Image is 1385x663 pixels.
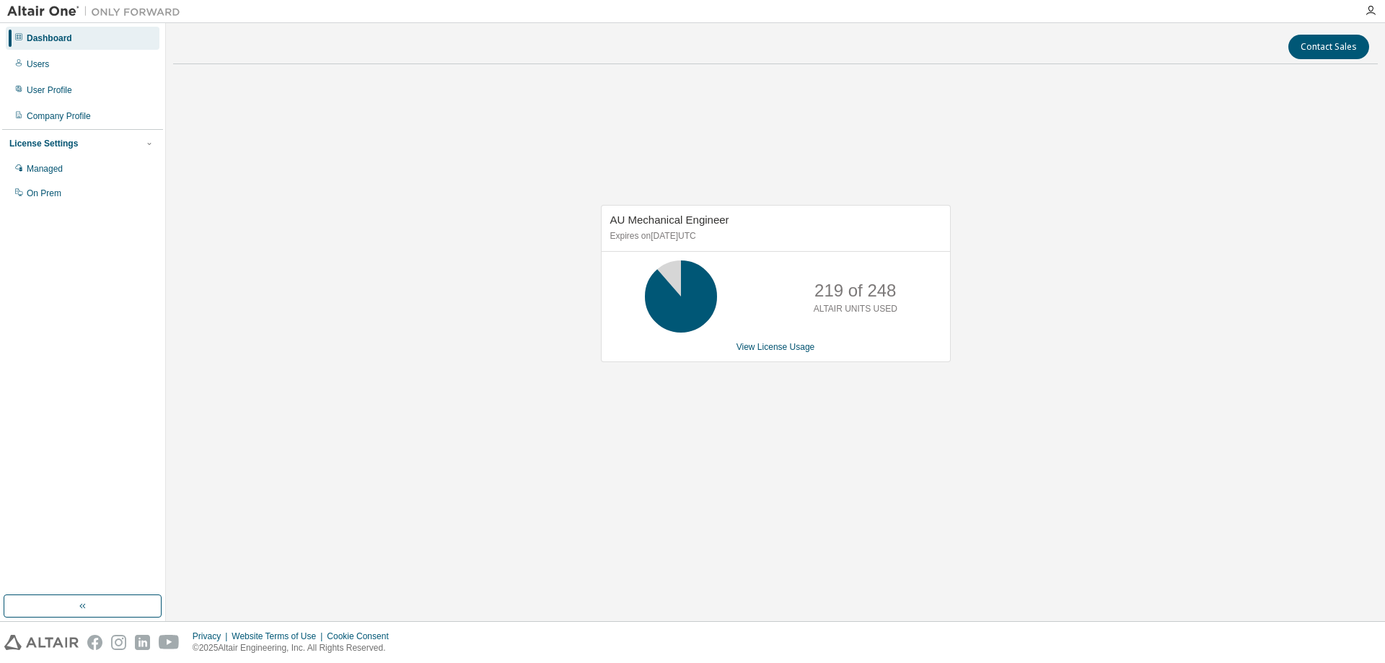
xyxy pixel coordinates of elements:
img: Altair One [7,4,188,19]
img: instagram.svg [111,635,126,650]
p: Expires on [DATE] UTC [610,230,938,242]
div: User Profile [27,84,72,96]
p: 219 of 248 [814,278,896,303]
div: Managed [27,163,63,175]
p: ALTAIR UNITS USED [814,303,897,315]
div: Company Profile [27,110,91,122]
button: Contact Sales [1288,35,1369,59]
span: AU Mechanical Engineer [610,214,729,226]
img: facebook.svg [87,635,102,650]
p: © 2025 Altair Engineering, Inc. All Rights Reserved. [193,642,397,654]
a: View License Usage [737,342,815,352]
div: License Settings [9,138,78,149]
img: altair_logo.svg [4,635,79,650]
img: linkedin.svg [135,635,150,650]
div: On Prem [27,188,61,199]
div: Dashboard [27,32,72,44]
div: Cookie Consent [327,631,397,642]
img: youtube.svg [159,635,180,650]
div: Privacy [193,631,232,642]
div: Users [27,58,49,70]
div: Website Terms of Use [232,631,327,642]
